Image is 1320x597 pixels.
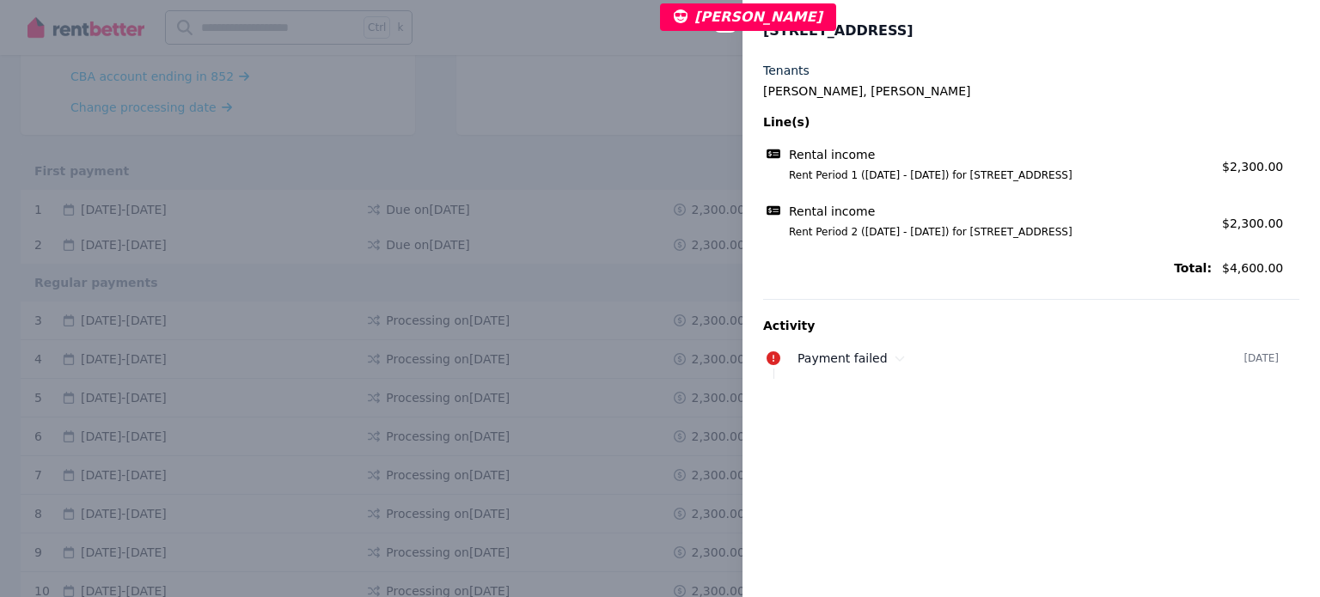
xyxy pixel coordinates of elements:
time: [DATE] [1244,351,1279,365]
span: $2,300.00 [1222,160,1283,174]
span: Rental income [789,203,875,220]
span: Line(s) [763,113,1212,131]
span: Total: [763,259,1212,277]
span: Payment failed [797,351,888,365]
p: Activity [763,317,1299,334]
span: $4,600.00 [1222,259,1299,277]
span: [STREET_ADDRESS] [763,21,914,41]
legend: [PERSON_NAME], [PERSON_NAME] [763,82,1299,100]
span: Rent Period 1 ([DATE] - [DATE]) for [STREET_ADDRESS] [768,168,1212,182]
span: $2,300.00 [1222,216,1283,230]
span: Rental income [789,146,875,163]
label: Tenants [763,62,810,79]
span: Rent Period 2 ([DATE] - [DATE]) for [STREET_ADDRESS] [768,225,1212,239]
